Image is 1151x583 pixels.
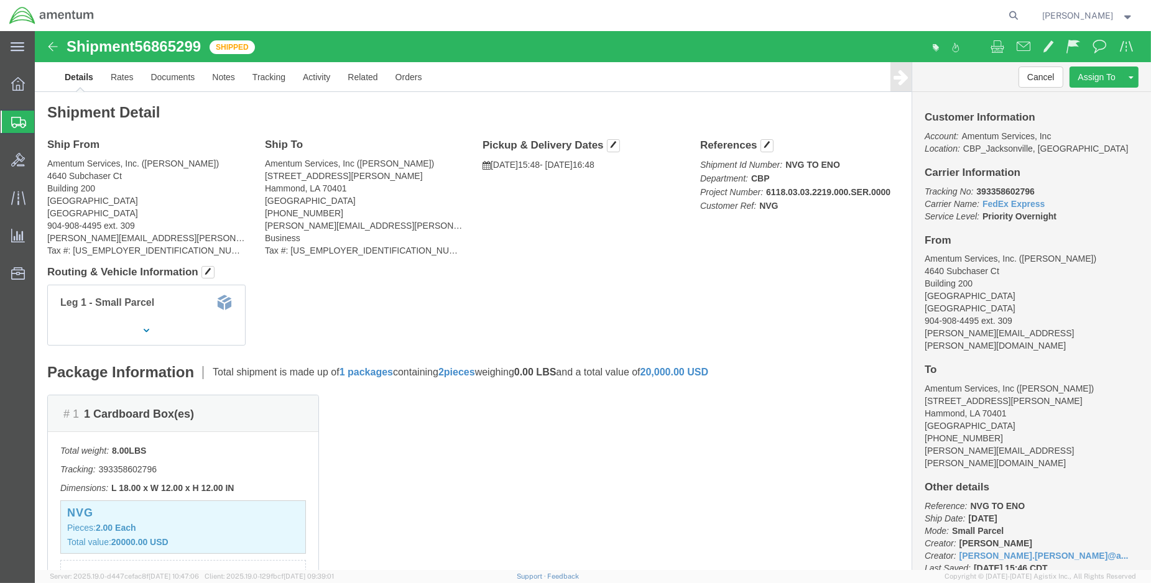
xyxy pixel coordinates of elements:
[35,31,1151,570] iframe: FS Legacy Container
[50,572,199,580] span: Server: 2025.19.0-d447cefac8f
[9,6,95,25] img: logo
[945,571,1136,582] span: Copyright © [DATE]-[DATE] Agistix Inc., All Rights Reserved
[517,572,548,580] a: Support
[547,572,579,580] a: Feedback
[1043,9,1114,22] span: Brian Marquez
[1042,8,1134,23] button: [PERSON_NAME]
[284,572,334,580] span: [DATE] 09:39:01
[149,572,199,580] span: [DATE] 10:47:06
[205,572,334,580] span: Client: 2025.19.0-129fbcf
